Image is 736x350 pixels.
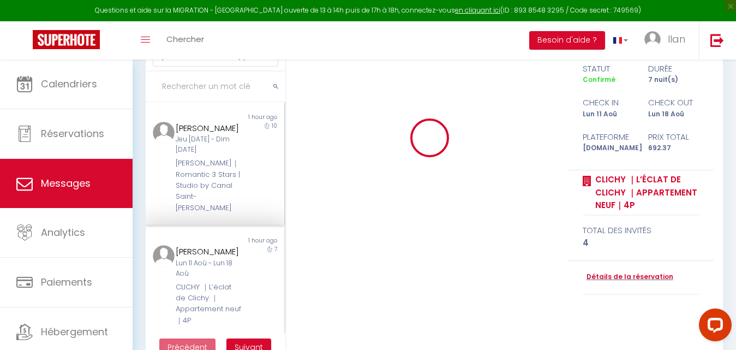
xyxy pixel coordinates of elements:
a: ... Ilan [636,21,699,60]
span: Paiements [41,275,92,289]
span: Confirmé [583,75,615,84]
img: ... [153,122,175,144]
div: statut [576,62,641,75]
div: Lun 11 Aoû [576,109,641,120]
img: ... [644,31,661,48]
div: Jeu [DATE] - Dim [DATE] [176,134,242,155]
a: Détails de la réservation [583,272,673,282]
span: Ilan [668,32,685,46]
div: 4 [583,236,699,250]
div: 1 hour ago [215,236,284,245]
div: 692.37 [641,143,706,153]
img: Super Booking [33,30,100,49]
iframe: LiveChat chat widget [690,304,736,350]
div: [PERSON_NAME] [176,122,242,135]
span: Réservations [41,127,104,140]
div: total des invités [583,224,699,237]
div: Lun 11 Aoû - Lun 18 Aoû [176,258,242,279]
div: Prix total [641,130,706,144]
div: [PERSON_NAME] [176,245,242,258]
a: en cliquant ici [455,5,500,15]
img: ... [153,245,175,267]
div: Lun 18 Aoû [641,109,706,120]
a: Chercher [158,21,212,60]
input: Rechercher un mot clé [146,72,285,102]
span: Analytics [41,226,85,239]
div: Plateforme [576,130,641,144]
img: logout [710,33,724,47]
span: Messages [41,176,91,190]
div: [PERSON_NAME]｜Romantic 3 Stars | Studio by Canal Saint-[PERSON_NAME] [176,158,242,213]
span: 10 [272,122,277,130]
div: check out [641,96,706,109]
div: durée [641,62,706,75]
span: Chercher [166,33,204,45]
span: 7 [274,245,277,253]
a: CLICHY ｜L’éclat de Clichy ｜Appartement neuf｜4P [591,173,699,212]
span: Hébergement [41,325,108,339]
span: Calendriers [41,77,97,91]
div: 1 hour ago [215,113,284,122]
div: CLICHY ｜L’éclat de Clichy ｜Appartement neuf｜4P [176,282,242,327]
div: check in [576,96,641,109]
button: Besoin d'aide ? [529,31,605,50]
div: [DOMAIN_NAME] [576,143,641,153]
div: 7 nuit(s) [641,75,706,85]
